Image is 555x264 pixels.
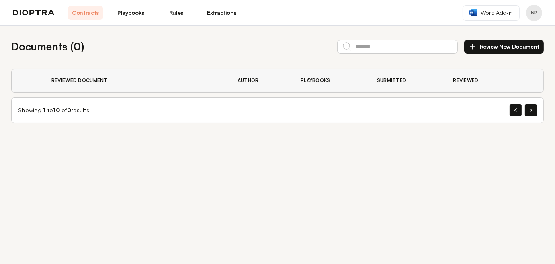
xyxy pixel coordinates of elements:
[53,107,60,113] span: 10
[113,6,149,20] a: Playbooks
[11,39,84,54] h2: Documents ( 0 )
[469,9,477,16] img: word
[18,106,89,114] div: Showing to of results
[464,40,544,54] button: Review New Document
[510,104,522,116] button: Previous
[68,6,103,20] a: Contracts
[204,6,240,20] a: Extractions
[526,5,542,21] button: Profile menu
[67,107,71,113] span: 0
[291,69,367,92] th: Playbooks
[481,9,513,17] span: Word Add-in
[228,69,291,92] th: Author
[443,69,513,92] th: Reviewed
[463,5,520,21] a: Word Add-in
[43,107,45,113] span: 1
[13,10,55,16] img: logo
[525,104,537,116] button: Next
[158,6,194,20] a: Rules
[42,69,228,92] th: Reviewed Document
[367,69,444,92] th: Submitted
